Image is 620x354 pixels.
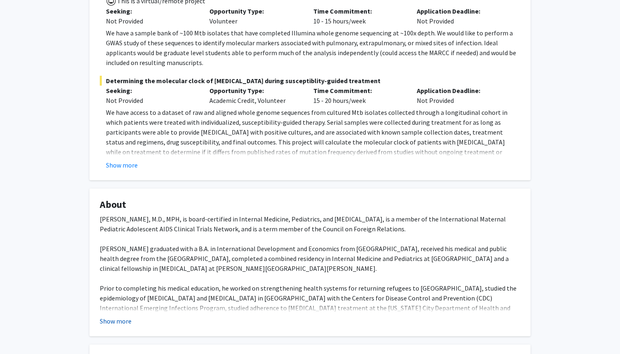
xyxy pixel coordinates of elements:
[106,6,197,16] p: Seeking:
[313,86,404,95] p: Time Commitment:
[209,86,301,95] p: Opportunity Type:
[106,95,197,105] div: Not Provided
[106,28,520,68] p: We have a sample bank of ~100 Mtb isolates that have completed Illumina whole genome sequencing a...
[307,86,411,105] div: 15 - 20 hours/week
[106,160,138,170] button: Show more
[6,317,35,348] iframe: Chat
[106,107,520,177] p: We have access to a dataset of raw and aligned whole genome sequences from cultured Mtb isolates ...
[106,16,197,26] div: Not Provided
[203,6,307,26] div: Volunteer
[417,86,508,95] p: Application Deadline:
[106,86,197,95] p: Seeking:
[100,76,520,86] span: Determining the molecular clock of [MEDICAL_DATA] during susceptiblity-guided treatment
[411,6,514,26] div: Not Provided
[313,6,404,16] p: Time Commitment:
[100,199,520,211] h4: About
[417,6,508,16] p: Application Deadline:
[203,86,307,105] div: Academic Credit, Volunteer
[100,316,132,326] button: Show more
[209,6,301,16] p: Opportunity Type:
[307,6,411,26] div: 10 - 15 hours/week
[411,86,514,105] div: Not Provided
